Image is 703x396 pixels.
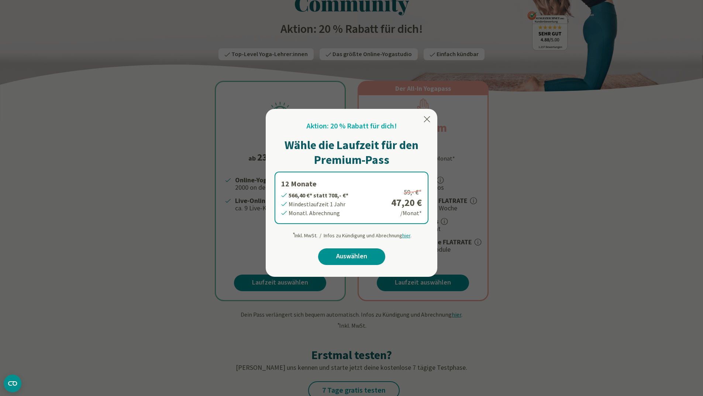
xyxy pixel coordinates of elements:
a: Auswählen [318,248,385,265]
div: Inkl. MwSt. / Infos zu Kündigung und Abrechnung . [292,228,411,240]
h2: Aktion: 20 % Rabatt für dich! [307,121,397,132]
h1: Wähle die Laufzeit für den Premium-Pass [275,138,428,167]
button: CMP-Widget öffnen [4,375,21,392]
span: hier [402,232,410,239]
